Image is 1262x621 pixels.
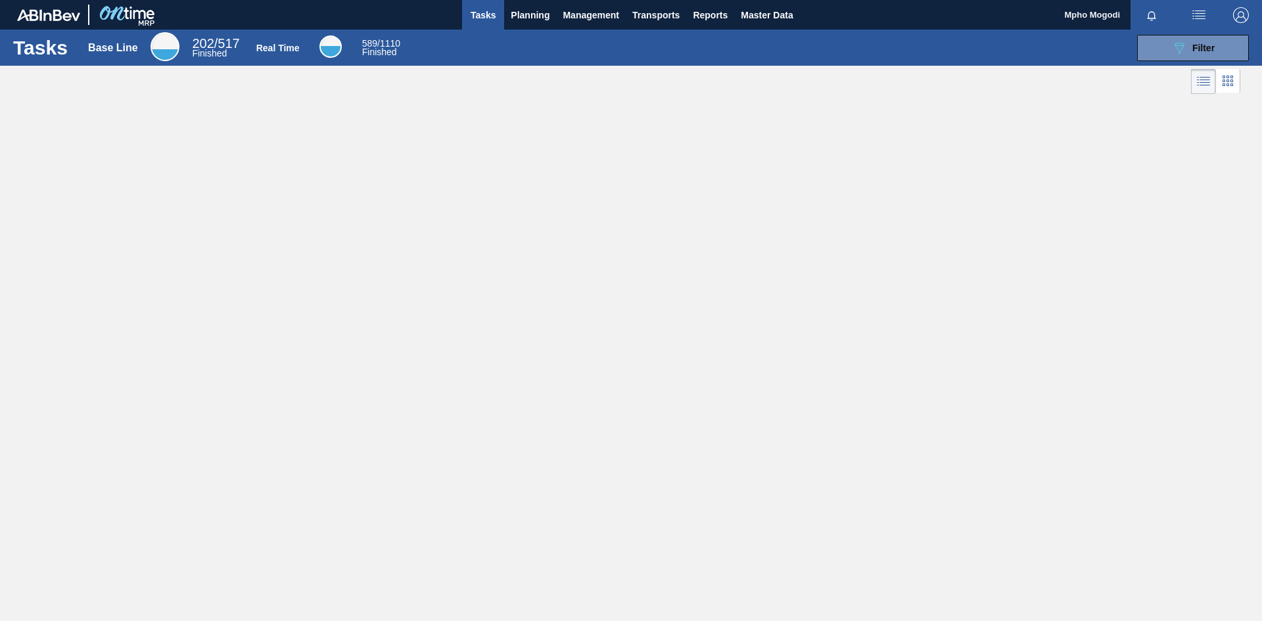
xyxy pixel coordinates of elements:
span: Finished [362,47,397,57]
img: TNhmsLtSVTkK8tSr43FrP2fwEKptu5GPRR3wAAAABJRU5ErkJggg== [17,9,80,21]
div: Base Line [151,32,179,61]
div: Base Line [88,42,138,54]
div: Base Line [192,38,239,58]
div: Real Time [319,35,342,58]
div: Card Vision [1216,69,1240,94]
span: Reports [693,7,728,23]
span: Planning [511,7,549,23]
span: Tasks [469,7,498,23]
span: 202 [192,36,214,51]
span: Management [563,7,619,23]
span: Transports [632,7,680,23]
span: 589 [362,38,377,49]
img: Logout [1233,7,1249,23]
h1: Tasks [13,40,71,55]
div: Real Time [256,43,300,53]
div: List Vision [1191,69,1216,94]
span: Finished [192,48,227,58]
button: Filter [1137,35,1249,61]
span: / 517 [192,36,239,51]
span: Filter [1192,43,1215,53]
span: Master Data [741,7,793,23]
span: / 1110 [362,38,400,49]
div: Real Time [362,39,400,57]
button: Notifications [1131,6,1173,24]
img: userActions [1191,7,1207,23]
